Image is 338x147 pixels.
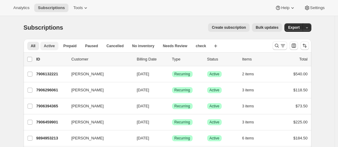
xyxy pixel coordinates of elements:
[210,88,220,93] span: Active
[71,135,104,141] span: [PERSON_NAME]
[71,71,104,77] span: [PERSON_NAME]
[242,86,261,94] button: 3 items
[293,136,308,140] span: $184.50
[68,69,128,79] button: [PERSON_NAME]
[242,56,273,62] div: Items
[44,44,55,48] span: Active
[137,88,149,92] span: [DATE]
[71,119,104,125] span: [PERSON_NAME]
[137,136,149,140] span: [DATE]
[24,24,63,31] span: Subscriptions
[284,23,303,32] button: Export
[85,44,98,48] span: Paused
[281,5,289,10] span: Help
[210,104,220,109] span: Active
[36,56,67,62] p: ID
[38,5,65,10] span: Subscriptions
[242,118,261,126] button: 3 items
[36,87,67,93] p: 7906296061
[210,136,220,141] span: Active
[36,135,67,141] p: 9894953213
[63,44,77,48] span: Prepaid
[132,44,154,48] span: No inventory
[174,104,190,109] span: Recurring
[68,85,128,95] button: [PERSON_NAME]
[242,88,254,93] span: 3 items
[273,41,287,50] button: Search and filter results
[107,44,124,48] span: Cancelled
[36,56,308,62] div: IDCustomerBilling DateTypeStatusItemsTotal
[271,4,299,12] button: Help
[293,72,308,76] span: $540.00
[13,5,29,10] span: Analytics
[174,120,190,125] span: Recurring
[310,5,325,10] span: Settings
[252,23,282,32] button: Bulk updates
[242,104,254,109] span: 3 items
[68,117,128,127] button: [PERSON_NAME]
[31,44,35,48] span: All
[300,41,309,50] button: Sort the results
[300,4,328,12] button: Settings
[68,101,128,111] button: [PERSON_NAME]
[256,25,278,30] span: Bulk updates
[242,72,254,77] span: 2 items
[36,118,308,126] div: 7906459901[PERSON_NAME][DATE]SuccessRecurringSuccessActive3 items$225.00
[174,88,190,93] span: Recurring
[293,88,308,92] span: $118.50
[242,134,261,142] button: 6 items
[211,42,220,50] button: Create new view
[163,44,187,48] span: Needs Review
[210,120,220,125] span: Active
[68,133,128,143] button: [PERSON_NAME]
[137,72,149,76] span: [DATE]
[36,119,67,125] p: 7906459901
[36,103,67,109] p: 7906394365
[288,25,300,30] span: Export
[36,134,308,142] div: 9894953213[PERSON_NAME][DATE]SuccessRecurringSuccessActive6 items$184.50
[137,104,149,108] span: [DATE]
[137,120,149,124] span: [DATE]
[71,56,132,62] p: Customer
[34,4,68,12] button: Subscriptions
[208,23,250,32] button: Create subscription
[172,56,202,62] div: Type
[293,120,308,124] span: $225.00
[36,86,308,94] div: 7906296061[PERSON_NAME][DATE]SuccessRecurringSuccessActive3 items$118.50
[290,41,298,50] button: Customize table column order and visibility
[174,72,190,77] span: Recurring
[296,104,308,108] span: $73.50
[36,71,67,77] p: 7906132221
[10,4,33,12] button: Analytics
[242,136,254,141] span: 6 items
[242,70,261,78] button: 2 items
[196,44,206,48] span: check
[174,136,190,141] span: Recurring
[242,102,261,110] button: 3 items
[210,72,220,77] span: Active
[36,102,308,110] div: 7906394365[PERSON_NAME][DATE]SuccessRecurringSuccessActive3 items$73.50
[73,5,83,10] span: Tools
[71,87,104,93] span: [PERSON_NAME]
[70,4,92,12] button: Tools
[242,120,254,125] span: 3 items
[212,25,246,30] span: Create subscription
[299,56,307,62] p: Total
[36,70,308,78] div: 7906132221[PERSON_NAME][DATE]SuccessRecurringSuccessActive2 items$540.00
[207,56,237,62] p: Status
[71,103,104,109] span: [PERSON_NAME]
[137,56,167,62] p: Billing Date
